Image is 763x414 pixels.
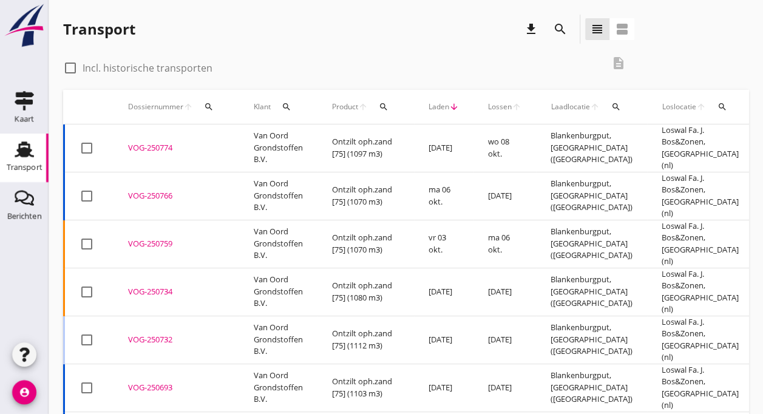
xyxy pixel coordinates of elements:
td: Van Oord Grondstoffen B.V. [239,364,317,412]
td: Loswal Fa. J. Bos&Zonen, [GEOGRAPHIC_DATA] (nl) [647,316,753,364]
td: Ontzilt oph.zand [75] (1112 m3) [317,316,414,364]
td: wo 08 okt. [473,124,536,172]
i: search [379,102,388,112]
td: Van Oord Grondstoffen B.V. [239,316,317,364]
td: Loswal Fa. J. Bos&Zonen, [GEOGRAPHIC_DATA] (nl) [647,268,753,316]
i: search [553,22,568,36]
td: Blankenburgput, [GEOGRAPHIC_DATA] ([GEOGRAPHIC_DATA]) [536,172,647,220]
td: Van Oord Grondstoffen B.V. [239,268,317,316]
div: Transport [63,19,135,39]
i: arrow_upward [183,102,193,112]
td: [DATE] [473,172,536,220]
span: Loslocatie [662,101,696,112]
td: Van Oord Grondstoffen B.V. [239,124,317,172]
td: Blankenburgput, [GEOGRAPHIC_DATA] ([GEOGRAPHIC_DATA]) [536,316,647,364]
div: VOG-250693 [128,382,225,394]
td: Blankenburgput, [GEOGRAPHIC_DATA] ([GEOGRAPHIC_DATA]) [536,364,647,412]
td: [DATE] [414,124,473,172]
td: Blankenburgput, [GEOGRAPHIC_DATA] ([GEOGRAPHIC_DATA]) [536,268,647,316]
td: Loswal Fa. J. Bos&Zonen, [GEOGRAPHIC_DATA] (nl) [647,220,753,268]
td: [DATE] [473,364,536,412]
i: arrow_upward [590,102,600,112]
td: Ontzilt oph.zand [75] (1070 m3) [317,220,414,268]
i: search [611,102,621,112]
span: Product [332,101,358,112]
td: Blankenburgput, [GEOGRAPHIC_DATA] ([GEOGRAPHIC_DATA]) [536,124,647,172]
span: Laadlocatie [551,101,590,112]
td: Ontzilt oph.zand [75] (1080 m3) [317,268,414,316]
td: [DATE] [414,364,473,412]
label: Incl. historische transporten [83,62,212,74]
div: VOG-250732 [128,334,225,346]
td: Ontzilt oph.zand [75] (1103 m3) [317,364,414,412]
i: arrow_upward [512,102,521,112]
i: arrow_upward [696,102,707,112]
i: view_headline [590,22,605,36]
td: Ontzilt oph.zand [75] (1070 m3) [317,172,414,220]
i: search [282,102,291,112]
div: VOG-250774 [128,142,225,154]
i: search [204,102,214,112]
img: logo-small.a267ee39.svg [2,3,46,48]
div: VOG-250766 [128,190,225,202]
td: Loswal Fa. J. Bos&Zonen, [GEOGRAPHIC_DATA] (nl) [647,172,753,220]
span: Laden [429,101,449,112]
td: [DATE] [414,316,473,364]
td: Blankenburgput, [GEOGRAPHIC_DATA] ([GEOGRAPHIC_DATA]) [536,220,647,268]
div: VOG-250759 [128,238,225,250]
i: download [524,22,538,36]
div: Klant [254,92,303,121]
td: ma 06 okt. [414,172,473,220]
div: VOG-250734 [128,286,225,298]
td: Loswal Fa. J. Bos&Zonen, [GEOGRAPHIC_DATA] (nl) [647,124,753,172]
i: account_circle [12,380,36,404]
td: Van Oord Grondstoffen B.V. [239,172,317,220]
div: Transport [7,163,42,171]
td: [DATE] [414,268,473,316]
td: [DATE] [473,268,536,316]
td: Loswal Fa. J. Bos&Zonen, [GEOGRAPHIC_DATA] (nl) [647,364,753,412]
div: Berichten [7,212,42,220]
span: Dossiernummer [128,101,183,112]
i: search [717,102,727,112]
td: Ontzilt oph.zand [75] (1097 m3) [317,124,414,172]
i: arrow_upward [358,102,368,112]
i: arrow_downward [449,102,459,112]
td: [DATE] [473,316,536,364]
div: Kaart [15,115,34,123]
td: vr 03 okt. [414,220,473,268]
span: Lossen [488,101,512,112]
td: Van Oord Grondstoffen B.V. [239,220,317,268]
td: ma 06 okt. [473,220,536,268]
i: view_agenda [615,22,629,36]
